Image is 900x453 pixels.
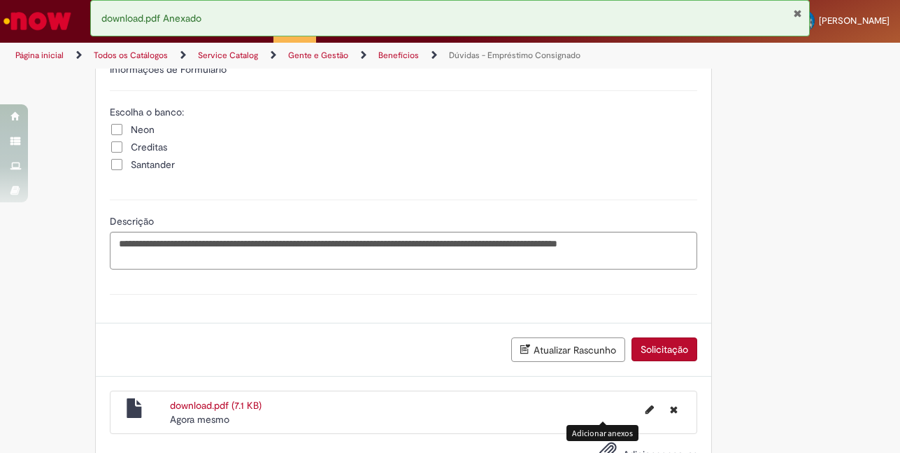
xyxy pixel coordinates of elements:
[110,215,157,228] span: Descrição
[131,123,155,137] span: Neon
[449,50,580,61] a: Dúvidas - Empréstimo Consignado
[131,158,175,172] span: Santander
[131,140,167,154] span: Creditas
[637,398,662,421] button: Editar nome de arquivo download.pdf
[170,413,229,426] time: 29/09/2025 08:32:25
[511,337,625,362] button: Atualizar Rascunho
[631,337,697,361] button: Solicitação
[170,399,262,412] a: download.pdf (7.1 KB)
[378,50,419,61] a: Benefícios
[110,232,697,270] textarea: Descrição
[110,63,227,76] label: Informações de Formulário
[101,12,201,25] span: download.pdf Anexado
[288,50,348,61] a: Gente e Gestão
[170,413,229,426] span: Agora mesmo
[94,50,168,61] a: Todos os Catálogos
[566,425,638,441] div: Adicionar anexos
[110,106,187,118] span: Escolha o banco:
[1,7,73,35] img: ServiceNow
[198,50,258,61] a: Service Catalog
[793,8,802,19] button: Fechar Notificação
[662,398,686,421] button: Excluir download.pdf
[819,15,890,27] span: [PERSON_NAME]
[10,43,590,69] ul: Trilhas de página
[15,50,64,61] a: Página inicial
